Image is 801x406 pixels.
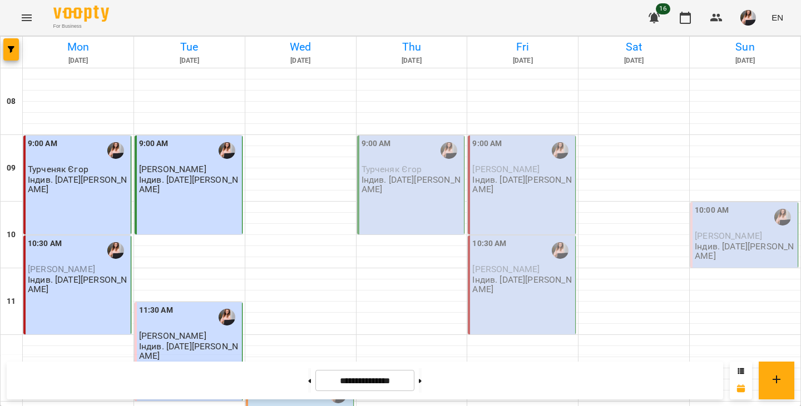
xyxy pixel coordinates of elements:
[772,12,783,23] span: EN
[472,138,502,150] label: 9:00 AM
[441,142,457,159] img: Коляда Юлія Алішерівна
[139,138,169,150] label: 9:00 AM
[7,229,16,241] h6: 10
[362,175,462,194] p: Індив. [DATE][PERSON_NAME]
[695,204,729,217] label: 10:00 AM
[691,56,799,66] h6: [DATE]
[136,56,243,66] h6: [DATE]
[13,4,40,31] button: Menu
[139,304,173,317] label: 11:30 AM
[472,238,506,250] label: 10:30 AM
[139,164,206,174] span: [PERSON_NAME]
[7,295,16,308] h6: 11
[362,138,391,150] label: 9:00 AM
[580,38,688,56] h6: Sat
[107,142,124,159] img: Коляда Юлія Алішерівна
[28,164,88,174] span: Турченяк Єгор
[139,330,206,341] span: [PERSON_NAME]
[472,175,573,194] p: Індив. [DATE][PERSON_NAME]
[28,264,95,274] span: [PERSON_NAME]
[358,56,466,66] h6: [DATE]
[552,142,568,159] img: Коляда Юлія Алішерівна
[691,38,799,56] h6: Sun
[28,238,62,250] label: 10:30 AM
[469,56,576,66] h6: [DATE]
[28,175,128,194] p: Індив. [DATE][PERSON_NAME]
[24,56,132,66] h6: [DATE]
[219,309,235,325] img: Коляда Юлія Алішерівна
[53,6,109,22] img: Voopty Logo
[136,38,243,56] h6: Tue
[362,164,422,174] span: Турченяк Єгор
[7,96,16,108] h6: 08
[7,162,16,174] h6: 09
[472,275,573,294] p: Індив. [DATE][PERSON_NAME]
[24,38,132,56] h6: Mon
[767,7,788,28] button: EN
[472,264,540,274] span: [PERSON_NAME]
[28,138,57,150] label: 9:00 AM
[53,23,109,30] span: For Business
[552,242,568,259] img: Коляда Юлія Алішерівна
[740,10,756,26] img: ee17c4d82a51a8e023162b2770f32a64.jpg
[695,242,795,261] p: Індив. [DATE][PERSON_NAME]
[139,175,240,194] p: Індив. [DATE][PERSON_NAME]
[469,38,576,56] h6: Fri
[472,164,540,174] span: [PERSON_NAME]
[580,56,688,66] h6: [DATE]
[695,230,762,241] span: [PERSON_NAME]
[139,342,240,361] p: Індив. [DATE][PERSON_NAME]
[358,38,466,56] h6: Thu
[656,3,670,14] span: 16
[219,142,235,159] img: Коляда Юлія Алішерівна
[28,275,128,294] p: Індив. [DATE][PERSON_NAME]
[247,38,354,56] h6: Wed
[247,56,354,66] h6: [DATE]
[774,209,791,225] img: Коляда Юлія Алішерівна
[107,242,124,259] img: Коляда Юлія Алішерівна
